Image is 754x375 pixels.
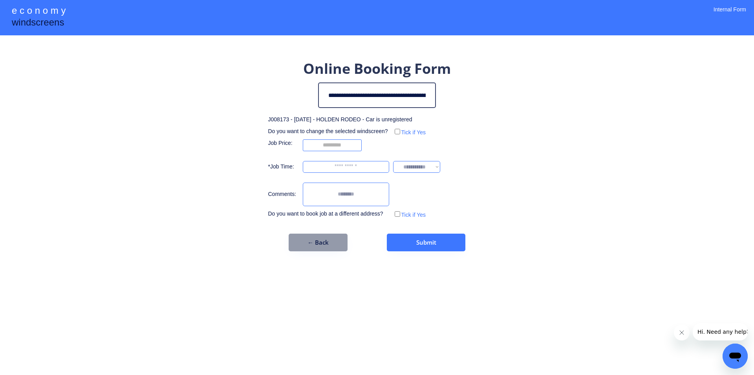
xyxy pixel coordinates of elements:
div: Job Price: [268,139,299,147]
button: ← Back [289,234,348,251]
div: J008173 - [DATE] - HOLDEN RODEO - Car is unregistered [268,116,412,124]
button: Submit [387,234,465,251]
iframe: Message from company [693,323,748,340]
iframe: Close message [674,325,690,340]
iframe: Button to launch messaging window [723,344,748,369]
div: Internal Form [714,6,746,24]
div: e c o n o m y [12,4,66,19]
div: Comments: [268,190,299,198]
div: Do you want to book job at a different address? [268,210,389,218]
div: Online Booking Form [303,59,451,79]
div: *Job Time: [268,163,299,171]
div: Do you want to change the selected windscreen? [268,128,389,135]
span: Hi. Need any help? [5,5,57,12]
div: windscreens [12,16,64,31]
label: Tick if Yes [401,212,426,218]
label: Tick if Yes [401,129,426,135]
